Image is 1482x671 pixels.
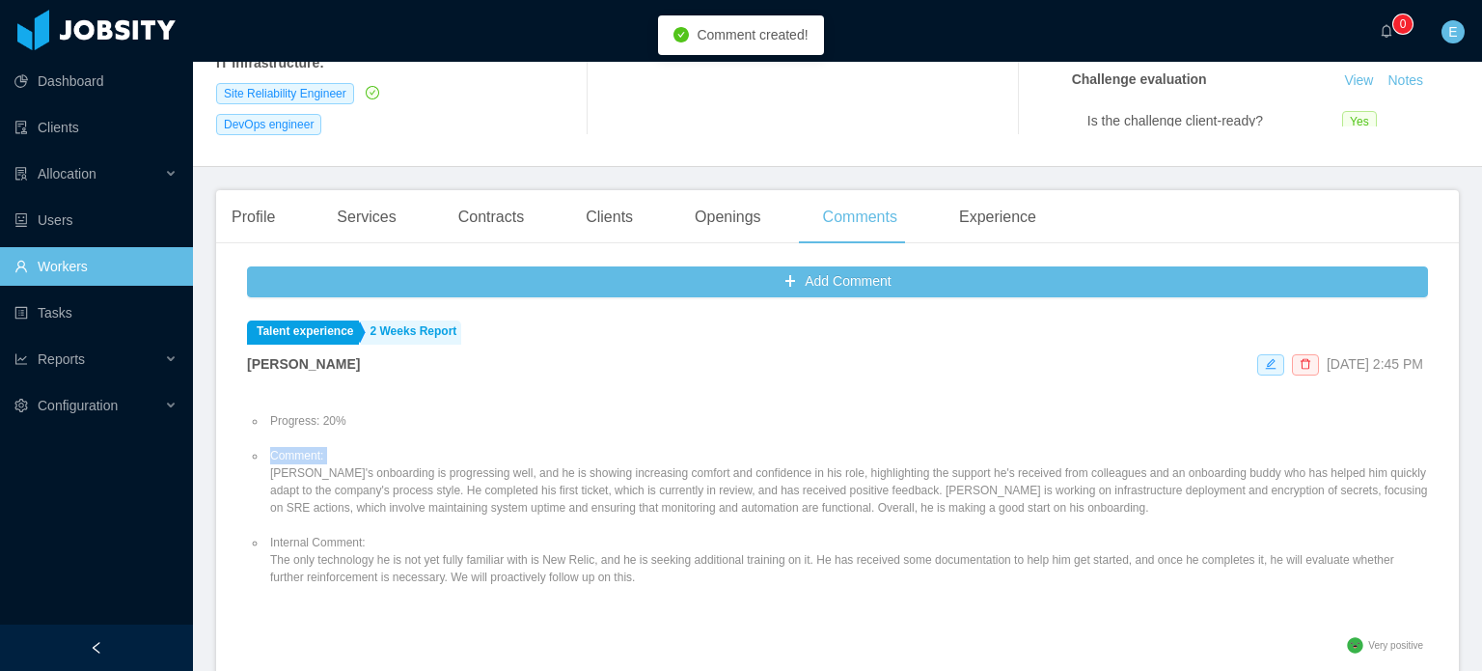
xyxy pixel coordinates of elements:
a: icon: auditClients [14,108,178,147]
span: Very positive [1368,640,1423,651]
div: Openings [679,190,777,244]
span: Site Reliability Engineer [216,83,354,104]
i: icon: setting [14,399,28,412]
i: icon: solution [14,167,28,181]
a: icon: robotUsers [14,201,178,239]
i: icon: bell [1380,24,1393,38]
span: Allocation [38,166,96,182]
div: Comments [808,190,913,244]
button: Notes [1380,70,1431,93]
span: Configuration [38,398,118,413]
div: Is the challenge client-ready? [1087,111,1342,131]
div: Profile [216,190,290,244]
i: icon: check-circle [673,27,689,42]
i: icon: edit [1265,358,1276,370]
i: icon: check-circle [366,86,379,99]
a: icon: pie-chartDashboard [14,62,178,100]
i: icon: delete [1300,358,1311,370]
span: Reports [38,351,85,367]
strong: Challenge evaluation [1072,71,1207,87]
a: Talent experience [247,321,359,345]
a: 2 Weeks Report [361,321,462,345]
span: DevOps engineer [216,114,321,135]
sup: 0 [1393,14,1413,34]
strong: [PERSON_NAME] [247,356,360,372]
span: Comment created! [697,27,808,42]
a: icon: profileTasks [14,294,178,332]
div: Clients [570,190,648,244]
span: Yes [1342,111,1377,132]
a: icon: check-circle [362,85,379,100]
a: icon: userWorkers [14,247,178,286]
button: icon: plusAdd Comment [247,266,1428,297]
div: Contracts [443,190,539,244]
i: icon: line-chart [14,352,28,366]
li: Progress: 20% [266,412,1428,430]
li: Internal Comment: The only technology he is not yet fully familiar with is New Relic, and he is s... [266,534,1428,586]
a: View [1337,72,1380,88]
li: Comment: [PERSON_NAME]'s onboarding is progressing well, and he is showing increasing comfort and... [266,447,1428,517]
b: IT Infrastructure : [216,55,324,70]
div: Experience [944,190,1052,244]
span: E [1448,20,1457,43]
div: Services [321,190,411,244]
span: [DATE] 2:45 PM [1327,356,1423,372]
